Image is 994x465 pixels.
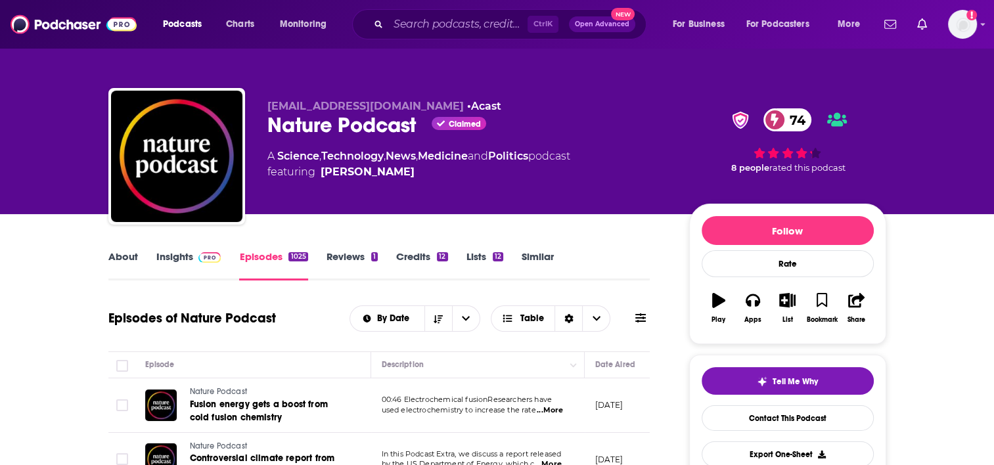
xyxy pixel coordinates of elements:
button: Play [702,284,736,332]
button: Apps [736,284,770,332]
a: Episodes1025 [239,250,307,280]
button: open menu [828,14,876,35]
a: News [386,150,416,162]
button: Sort Direction [424,306,452,331]
a: Politics [488,150,528,162]
div: Sort Direction [554,306,582,331]
a: 74 [763,108,812,131]
span: More [838,15,860,33]
span: Logged in as gmacdermott [948,10,977,39]
div: List [782,316,793,324]
span: • [467,100,501,112]
span: Toggle select row [116,453,128,465]
div: Episode [145,357,175,372]
span: featuring [267,164,570,180]
a: Acast [471,100,501,112]
span: used electrochemistry to increase the rate [382,405,536,414]
span: , [319,150,321,162]
button: Bookmark [805,284,839,332]
span: For Business [673,15,725,33]
button: open menu [452,306,480,331]
span: New [611,8,635,20]
a: Technology [321,150,384,162]
span: Monitoring [280,15,327,33]
span: Tell Me Why [773,376,818,387]
span: Nature Podcast [190,387,247,396]
button: open menu [738,14,828,35]
button: open menu [154,14,219,35]
button: List [770,284,804,332]
a: Contact This Podcast [702,405,874,431]
div: 1 [371,252,378,261]
span: 00:46 Electrochemical fusionResearchers have [382,395,553,404]
span: [EMAIL_ADDRESS][DOMAIN_NAME] [267,100,464,112]
button: Show profile menu [948,10,977,39]
svg: Add a profile image [966,10,977,20]
div: Apps [744,316,761,324]
h2: Choose List sort [350,305,480,332]
div: 12 [493,252,503,261]
div: Rate [702,250,874,277]
button: open menu [350,314,424,323]
img: Podchaser Pro [198,252,221,263]
a: Lists12 [466,250,503,280]
span: and [468,150,488,162]
div: Date Aired [595,357,635,372]
button: Open AdvancedNew [569,16,635,32]
a: Medicine [418,150,468,162]
div: Bookmark [806,316,837,324]
a: Nature Podcast [190,441,348,453]
span: Nature Podcast [190,441,247,451]
div: Search podcasts, credits, & more... [365,9,659,39]
button: Column Actions [566,357,581,373]
a: Benjamin Thompson [321,164,415,180]
span: Fusion energy gets a boost from cold fusion chemistry [190,399,328,423]
span: Open Advanced [575,21,629,28]
span: Claimed [449,121,481,127]
a: Credits12 [396,250,447,280]
div: Description [382,357,424,372]
span: Table [520,314,544,323]
span: rated this podcast [769,163,846,173]
a: About [108,250,138,280]
span: , [384,150,386,162]
span: ...More [537,405,563,416]
a: Similar [522,250,554,280]
span: 8 people [731,163,769,173]
button: open menu [271,14,344,35]
div: Play [712,316,725,324]
p: [DATE] [595,454,623,465]
span: For Podcasters [746,15,809,33]
span: 74 [777,108,812,131]
div: 1025 [288,252,307,261]
a: InsightsPodchaser Pro [156,250,221,280]
h1: Episodes of Nature Podcast [108,310,276,326]
img: Nature Podcast [111,91,242,222]
div: A podcast [267,148,570,180]
p: [DATE] [595,399,623,410]
span: Ctrl K [528,16,558,33]
input: Search podcasts, credits, & more... [388,14,528,35]
a: Reviews1 [327,250,378,280]
img: User Profile [948,10,977,39]
a: Charts [217,14,262,35]
span: By Date [377,314,414,323]
button: tell me why sparkleTell Me Why [702,367,874,395]
div: Share [847,316,865,324]
span: Charts [226,15,254,33]
span: Podcasts [163,15,202,33]
button: Share [839,284,873,332]
img: Podchaser - Follow, Share and Rate Podcasts [11,12,137,37]
a: Nature Podcast [190,386,348,398]
img: tell me why sparkle [757,376,767,387]
button: Choose View [491,305,611,332]
a: Show notifications dropdown [879,13,901,35]
span: Toggle select row [116,399,128,411]
a: Show notifications dropdown [912,13,932,35]
button: open menu [664,14,741,35]
a: Science [277,150,319,162]
button: Follow [702,216,874,245]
